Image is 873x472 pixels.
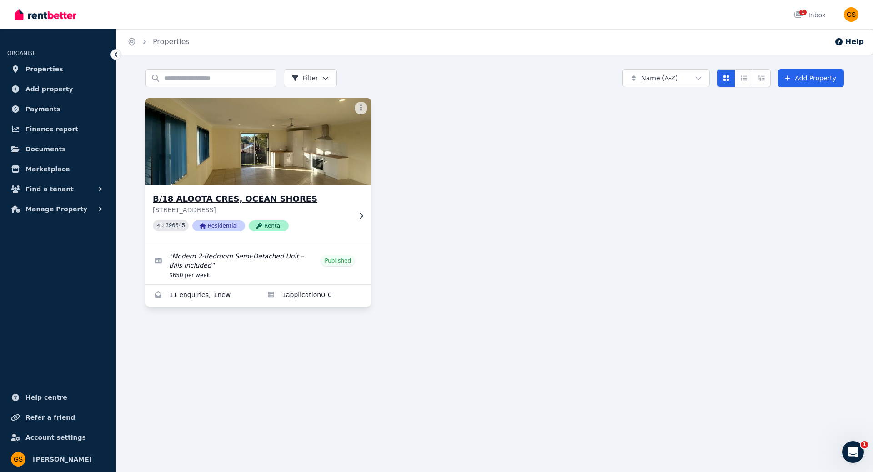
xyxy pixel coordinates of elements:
button: Compact list view [735,69,753,87]
div: View options [717,69,771,87]
a: Enquiries for B/18 ALOOTA CRES, OCEAN SHORES [145,285,258,307]
button: Filter [284,69,337,87]
button: Expanded list view [753,69,771,87]
span: 1 [799,10,807,15]
a: Help centre [7,388,109,407]
span: Rental [249,220,289,231]
a: B/18 ALOOTA CRES, OCEAN SHORESB/18 ALOOTA CRES, OCEAN SHORES[STREET_ADDRESS]PID 396545Residential... [145,98,371,246]
span: Account settings [25,432,86,443]
a: Add property [7,80,109,98]
h3: B/18 ALOOTA CRES, OCEAN SHORES [153,193,351,205]
button: Card view [717,69,735,87]
img: GURBHEJ SEKHON [844,7,858,22]
iframe: Intercom live chat [842,441,864,463]
span: Properties [25,64,63,75]
p: [STREET_ADDRESS] [153,205,351,214]
span: Documents [25,144,66,154]
span: Help centre [25,392,67,403]
a: Edit listing: Modern 2-Bedroom Semi-Detached Unit – Bills Included [145,246,371,284]
span: Name (A-Z) [641,74,678,83]
span: Marketplace [25,164,70,174]
a: Marketplace [7,160,109,178]
a: Applications for B/18 ALOOTA CRES, OCEAN SHORES [258,285,371,307]
span: Finance report [25,124,78,134]
a: Refer a friend [7,408,109,427]
div: Inbox [794,10,826,20]
a: Finance report [7,120,109,138]
button: Find a tenant [7,180,109,198]
img: B/18 ALOOTA CRES, OCEAN SHORES [140,96,377,188]
span: Manage Property [25,204,87,214]
img: GURBHEJ SEKHON [11,452,25,467]
a: Documents [7,140,109,158]
small: PID [156,223,164,228]
a: Add Property [778,69,844,87]
span: [PERSON_NAME] [33,454,92,465]
button: Name (A-Z) [622,69,710,87]
span: ORGANISE [7,50,36,56]
code: 396545 [166,223,185,229]
nav: Breadcrumb [116,29,201,55]
span: Filter [291,74,318,83]
button: Help [834,36,864,47]
a: Properties [153,37,190,46]
span: Add property [25,84,73,94]
span: 1 [861,441,868,448]
span: Residential [192,220,245,231]
a: Properties [7,60,109,78]
a: Payments [7,100,109,118]
span: Refer a friend [25,412,75,423]
span: Payments [25,104,60,114]
a: Account settings [7,428,109,447]
button: More options [355,102,367,114]
button: Manage Property [7,200,109,218]
img: RentBetter [15,8,76,21]
span: Find a tenant [25,184,74,194]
